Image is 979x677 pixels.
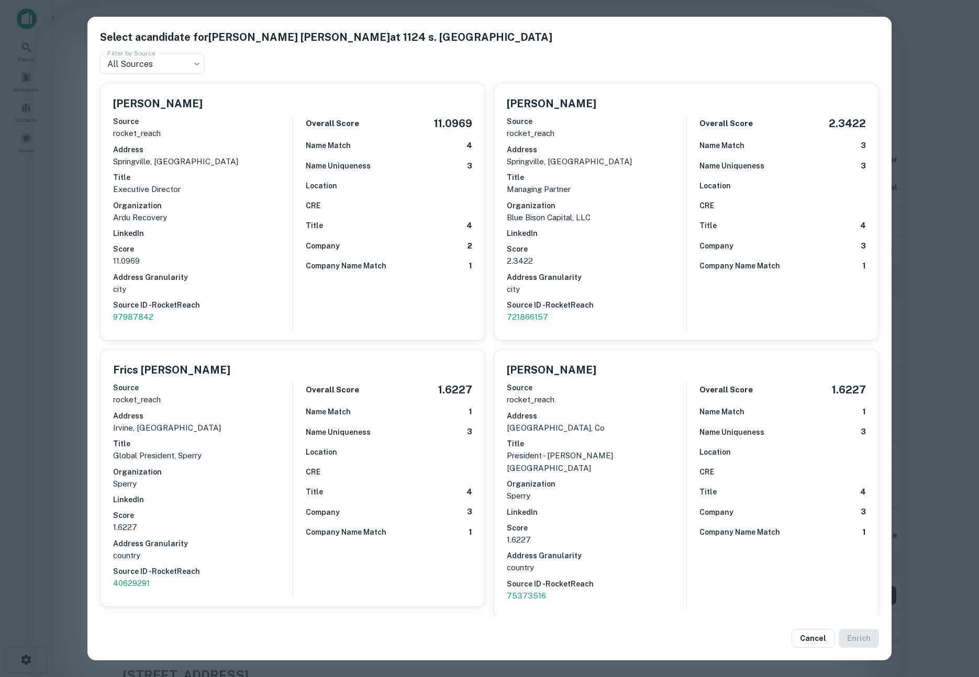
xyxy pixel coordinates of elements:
h6: Name Uniqueness [699,160,764,172]
h6: 3 [861,426,866,438]
p: country [113,549,293,562]
a: 721866157 [507,311,686,323]
h6: Address [113,144,293,155]
h6: Source [507,116,686,127]
h6: Address Granularity [113,272,293,283]
h5: [PERSON_NAME] [113,96,203,111]
h6: 1 [469,406,472,418]
h6: Score [113,243,293,255]
h6: LinkedIn [113,228,293,239]
h6: Address [113,410,293,422]
h6: Source [113,382,293,393]
p: springville, [GEOGRAPHIC_DATA] [507,155,686,168]
button: Cancel [792,629,835,648]
p: city [113,283,293,296]
p: 1.6227 [507,534,686,546]
p: 97987842 [113,311,293,323]
p: 2.3422 [507,255,686,267]
p: Executive Director [113,183,293,196]
h6: CRE [699,200,714,211]
h6: Company Name Match [306,260,386,272]
p: rocket_reach [507,127,686,140]
h6: Organization [113,466,293,478]
h6: 3 [861,240,866,252]
h6: 3 [467,160,472,172]
p: Sperry [507,490,686,502]
h5: 11.0969 [434,116,472,131]
h6: Title [113,438,293,449]
h6: Name Uniqueness [306,160,371,172]
h6: Source [113,116,293,127]
h5: [PERSON_NAME] [507,362,596,378]
h5: 1.6227 [832,382,866,398]
h6: 1 [862,260,866,272]
p: President - [PERSON_NAME][GEOGRAPHIC_DATA] [507,449,686,474]
h6: 4 [860,486,866,498]
h6: 3 [861,506,866,518]
p: [GEOGRAPHIC_DATA], co [507,422,686,434]
h6: Score [507,243,686,255]
h5: Frics [PERSON_NAME] [113,362,230,378]
a: 75373516 [507,590,686,602]
h6: Source ID - RocketReach [507,299,686,311]
h6: Name Match [699,140,744,151]
h6: CRE [699,466,714,478]
h6: Overall Score [306,118,359,130]
h6: Score [507,522,686,534]
h6: 1 [469,526,472,538]
h6: Address [507,410,686,422]
h6: 4 [860,220,866,232]
p: 11.0969 [113,255,293,267]
h6: LinkedIn [113,494,293,505]
h5: 1.6227 [438,382,472,398]
h6: Company [699,506,733,518]
p: Ardu Recovery [113,211,293,224]
p: Sperry [113,478,293,490]
h6: Organization [113,200,293,211]
h6: Source ID - RocketReach [507,578,686,590]
h6: CRE [306,200,320,211]
h6: Company [306,240,340,252]
h6: Name Match [306,140,351,151]
p: city [507,283,686,296]
h6: Overall Score [306,384,359,396]
h6: 4 [466,486,472,498]
h6: Company [699,240,733,252]
p: Blue Bison Capital, LLC [507,211,686,224]
h5: 2.3422 [829,116,866,131]
h6: 3 [467,426,472,438]
p: 1.6227 [113,521,293,534]
h6: Organization [507,478,686,490]
h6: Location [306,446,337,458]
h6: Source ID - RocketReach [113,566,293,577]
h5: Select a candidate for [PERSON_NAME] [PERSON_NAME] at 1124 s. [GEOGRAPHIC_DATA] [100,29,879,45]
p: Managing Partner [507,183,686,196]
p: rocket_reach [113,127,293,140]
h6: Company Name Match [699,260,780,272]
h6: 4 [466,220,472,232]
h6: Location [306,180,337,191]
p: springville, [GEOGRAPHIC_DATA] [113,155,293,168]
h6: Address [507,144,686,155]
label: Filter by Source [107,49,155,58]
iframe: Chat Widget [927,593,979,644]
h6: 3 [861,160,866,172]
h6: Title [699,486,717,498]
h6: Name Match [306,406,351,418]
h6: Organization [507,200,686,211]
h6: Company Name Match [699,526,780,538]
p: irvine, [GEOGRAPHIC_DATA] [113,422,293,434]
h6: Address Granularity [113,538,293,549]
h6: Title [306,486,323,498]
h6: 1 [862,526,866,538]
h6: Title [507,438,686,449]
h6: 1 [469,260,472,272]
h6: CRE [306,466,320,478]
h6: 1 [862,406,866,418]
p: country [507,561,686,574]
h6: Title [507,172,686,183]
h6: Name Uniqueness [699,426,764,438]
h6: LinkedIn [507,506,686,518]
